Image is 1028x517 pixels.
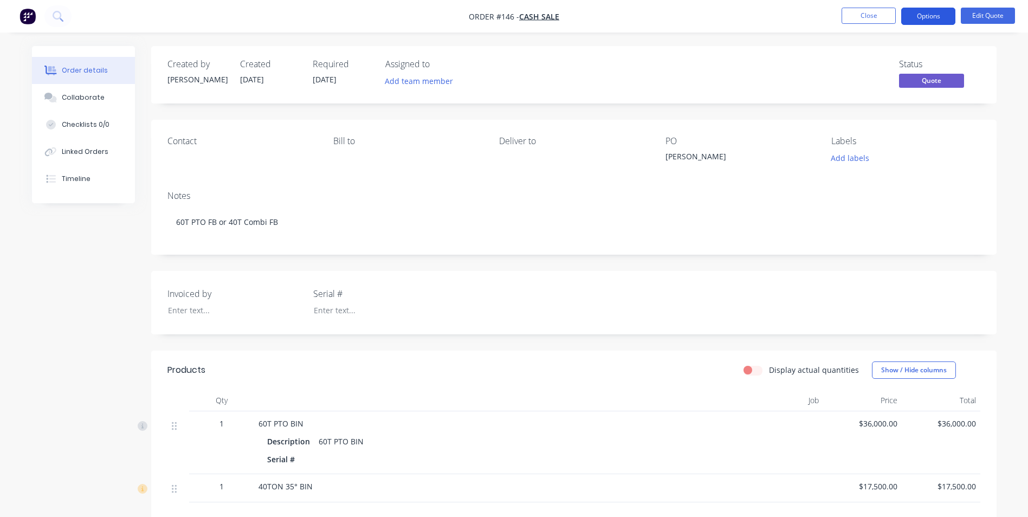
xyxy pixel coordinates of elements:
button: Show / Hide columns [872,361,956,379]
span: Quote [899,74,964,87]
span: Order #146 - [469,11,519,22]
div: [PERSON_NAME] [167,74,227,85]
button: Quote [899,74,964,90]
button: Add team member [379,74,458,88]
div: Timeline [62,174,90,184]
div: Bill to [333,136,482,146]
button: Close [842,8,896,24]
div: Contact [167,136,316,146]
button: Add labels [825,151,875,165]
div: Qty [189,390,254,411]
button: Checklists 0/0 [32,111,135,138]
span: $17,500.00 [906,481,976,492]
span: [DATE] [240,74,264,85]
div: 60T PTO BIN [314,434,368,449]
div: Labels [831,136,980,146]
div: 60T PTO FB or 40T Combi FB [167,205,980,238]
button: Linked Orders [32,138,135,165]
span: $36,000.00 [906,418,976,429]
div: Status [899,59,980,69]
div: Deliver to [499,136,648,146]
span: 40TON 35° BIN [258,481,313,492]
div: PO [665,136,814,146]
label: Invoiced by [167,287,303,300]
span: 1 [219,418,224,429]
button: Options [901,8,955,25]
div: Required [313,59,372,69]
div: Description [267,434,314,449]
div: Products [167,364,205,377]
div: Serial # [267,451,299,467]
div: Assigned to [385,59,494,69]
label: Serial # [313,287,449,300]
div: [PERSON_NAME] [665,151,801,166]
button: Edit Quote [961,8,1015,24]
span: 60T PTO BIN [258,418,303,429]
button: Add team member [385,74,459,88]
div: Price [823,390,902,411]
div: Job [742,390,823,411]
span: $17,500.00 [827,481,897,492]
label: Display actual quantities [769,364,859,376]
div: Collaborate [62,93,105,102]
span: [DATE] [313,74,337,85]
a: Cash Sale [519,11,559,22]
span: $36,000.00 [827,418,897,429]
div: Linked Orders [62,147,108,157]
div: Checklists 0/0 [62,120,109,130]
div: Created by [167,59,227,69]
button: Order details [32,57,135,84]
div: Created [240,59,300,69]
div: Notes [167,191,980,201]
span: 1 [219,481,224,492]
button: Timeline [32,165,135,192]
img: Factory [20,8,36,24]
div: Total [902,390,980,411]
div: Order details [62,66,108,75]
button: Collaborate [32,84,135,111]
